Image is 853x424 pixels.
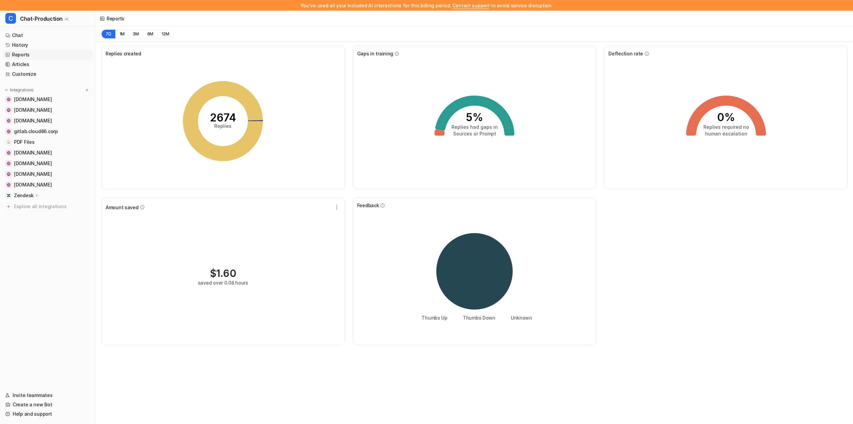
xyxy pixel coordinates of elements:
[3,60,93,69] a: Articles
[7,172,11,176] img: www.hostinger.com
[417,314,447,321] li: Thumbs Up
[3,169,93,179] a: www.hostinger.com[DOMAIN_NAME]
[3,95,93,104] a: cloud86.io[DOMAIN_NAME]
[3,31,93,40] a: Chat
[14,139,34,145] span: PDF Files
[3,116,93,125] a: support.wix.com[DOMAIN_NAME]
[357,202,379,209] span: Feedback
[10,87,34,93] p: Integrations
[14,96,52,103] span: [DOMAIN_NAME]
[717,111,735,124] tspan: 0%
[157,29,173,39] button: 12M
[3,105,93,115] a: docs.litespeedtech.com[DOMAIN_NAME]
[7,119,11,123] img: support.wix.com
[101,29,115,39] button: 7D
[3,159,93,168] a: www.yourhosting.nl[DOMAIN_NAME]
[3,69,93,79] a: Customize
[14,201,90,212] span: Explore all integrations
[7,97,11,101] img: cloud86.io
[357,50,394,57] span: Gaps in training
[106,204,139,211] span: Amount saved
[14,107,52,113] span: [DOMAIN_NAME]
[7,193,11,197] img: Zendesk
[14,160,52,167] span: [DOMAIN_NAME]
[198,279,248,286] div: saved over 0.08 hours
[216,267,236,279] span: 1.60
[705,131,747,136] tspan: human escalation
[3,87,36,93] button: Integrations
[3,400,93,409] a: Create a new Bot
[466,111,483,124] tspan: 5%
[85,88,89,92] img: menu_add.svg
[3,148,93,157] a: check86.nl[DOMAIN_NAME]
[106,50,141,57] span: Replies created
[14,192,34,199] p: Zendesk
[7,129,11,133] img: gitlab.cloud86.corp
[506,314,532,321] li: Unknown
[143,29,158,39] button: 6M
[3,409,93,419] a: Help and support
[210,267,236,279] div: $
[7,108,11,112] img: docs.litespeedtech.com
[14,181,52,188] span: [DOMAIN_NAME]
[3,40,93,50] a: History
[14,149,52,156] span: [DOMAIN_NAME]
[214,123,232,129] tspan: Replies
[5,13,16,24] span: C
[3,50,93,59] a: Reports
[20,14,63,23] span: Chat-Production
[14,171,52,177] span: [DOMAIN_NAME]
[107,15,124,22] div: Reports
[703,124,749,130] tspan: Replies required no
[7,183,11,187] img: www.strato.nl
[14,128,58,135] span: gitlab.cloud86.corp
[4,88,9,92] img: expand menu
[3,391,93,400] a: Invite teammates
[458,314,495,321] li: Thumbs Down
[3,127,93,136] a: gitlab.cloud86.corpgitlab.cloud86.corp
[5,203,12,210] img: explore all integrations
[3,202,93,211] a: Explore all integrations
[7,161,11,165] img: www.yourhosting.nl
[3,180,93,189] a: www.strato.nl[DOMAIN_NAME]
[608,50,643,57] span: Deflection rate
[453,131,496,136] tspan: Sources or Prompt
[14,117,52,124] span: [DOMAIN_NAME]
[3,137,93,147] a: PDF FilesPDF Files
[451,124,497,130] tspan: Replies had gaps in
[7,140,11,144] img: PDF Files
[452,3,490,8] span: Contact support
[7,151,11,155] img: check86.nl
[129,29,143,39] button: 3M
[210,111,236,124] tspan: 2674
[115,29,129,39] button: 1M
